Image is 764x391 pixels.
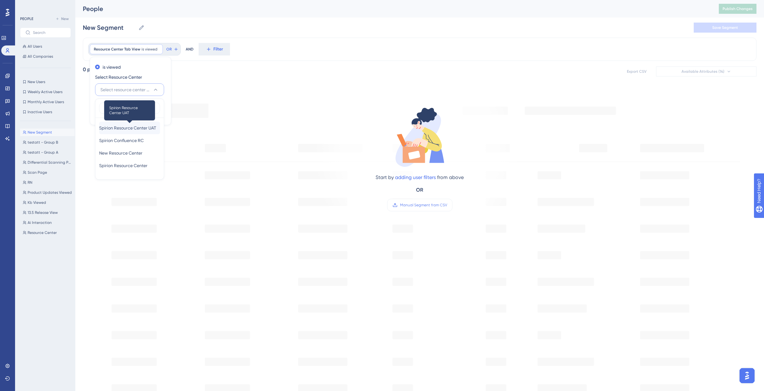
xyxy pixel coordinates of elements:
[199,43,230,55] button: Filter
[103,63,121,71] label: is viewed
[83,66,104,73] div: 0 people
[20,219,75,226] button: Ai Interaction
[28,130,52,135] span: New Segment
[738,366,756,385] iframe: UserGuiding AI Assistant Launcher
[20,209,75,216] button: 13.5 Release View
[28,230,57,235] span: Resource Center
[28,44,42,49] span: All Users
[28,180,32,185] span: RN
[28,220,52,225] span: Ai Interaction
[28,89,62,94] span: Weekly Active Users
[20,129,75,136] button: New Segment
[94,47,140,52] span: Resource Center Tab View
[719,4,756,14] button: Publish Changes
[395,174,436,180] a: adding user filters
[99,149,142,157] span: New Resource Center
[20,53,71,60] button: All Companies
[28,79,45,84] span: New Users
[83,4,703,13] div: People
[20,169,75,176] button: Scan Page
[95,83,164,96] button: Select resource center to filter
[53,15,71,23] button: New
[99,124,156,132] span: Spirion Resource Center UAT
[99,122,160,134] button: Spirion Resource Center UAT
[20,149,75,156] button: testatt - Group A
[621,66,652,77] button: Export CSV
[376,174,464,181] div: Start by from above
[28,170,47,175] span: Scan Page
[186,43,194,55] div: AND
[28,150,58,155] span: testatt - Group A
[656,66,756,77] button: Available Attributes (14)
[20,88,71,96] button: Weekly Active Users
[99,162,147,169] span: Spirion Resource Center
[20,199,75,206] button: Kb Viewed
[166,47,172,52] span: OR
[142,47,158,52] span: is viewed
[28,140,58,145] span: testatt - Group B
[712,25,738,30] span: Save Segment
[213,45,223,53] span: Filter
[20,78,71,86] button: New Users
[99,159,160,172] button: Spirion Resource Center
[28,109,52,114] span: Inactive Users
[61,16,69,21] span: New
[400,203,447,208] span: Manual Segment from CSV
[28,190,72,195] span: Product Updates Viewed
[100,86,150,93] span: Select resource center to filter
[28,160,72,165] span: Differential Scanning Post
[99,147,160,159] button: New Resource Center
[416,186,423,194] div: OR
[20,108,71,116] button: Inactive Users
[20,159,75,166] button: Differential Scanning Post
[723,6,753,11] span: Publish Changes
[33,30,66,35] input: Search
[20,229,75,236] button: Resource Center
[83,23,136,32] input: Segment Name
[20,139,75,146] button: testatt - Group B
[694,23,756,33] button: Save Segment
[15,2,39,9] span: Need Help?
[20,179,75,186] button: RN
[28,210,58,215] span: 13.5 Release View
[20,43,71,50] button: All Users
[28,54,53,59] span: All Companies
[20,189,75,196] button: Product Updates Viewed
[95,73,142,81] span: Select Resource Center
[99,137,144,144] span: Spirion Confluence RC
[99,134,160,147] button: Spirion Confluence RC
[28,99,64,104] span: Monthly Active Users
[165,44,179,54] button: OR
[627,69,647,74] span: Export CSV
[681,69,724,74] span: Available Attributes (14)
[28,200,46,205] span: Kb Viewed
[20,98,71,106] button: Monthly Active Users
[20,16,33,21] div: PEOPLE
